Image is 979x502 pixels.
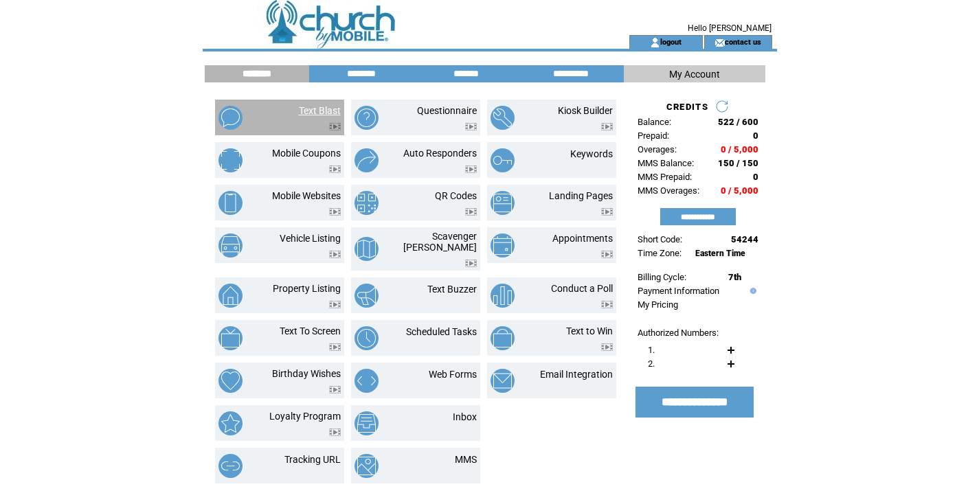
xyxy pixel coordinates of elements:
[453,411,477,422] a: Inbox
[601,343,613,351] img: video.png
[566,326,613,336] a: Text to Win
[648,358,655,369] span: 2.
[355,191,379,215] img: qr-codes.png
[284,454,341,465] a: Tracking URL
[638,172,692,182] span: MMS Prepaid:
[601,251,613,258] img: video.png
[218,106,243,130] img: text-blast.png
[601,123,613,130] img: video.png
[218,326,243,350] img: text-to-screen.png
[688,23,772,33] span: Hello [PERSON_NAME]
[355,454,379,478] img: mms.png
[435,190,477,201] a: QR Codes
[638,248,682,258] span: Time Zone:
[570,148,613,159] a: Keywords
[280,326,341,336] a: Text To Screen
[549,190,613,201] a: Landing Pages
[638,144,677,155] span: Overages:
[648,345,655,355] span: 1.
[465,166,477,173] img: video.png
[551,283,613,294] a: Conduct a Poll
[669,69,720,80] span: My Account
[329,208,341,216] img: video.png
[638,328,719,338] span: Authorized Numbers:
[753,172,758,182] span: 0
[218,191,243,215] img: mobile-websites.png
[417,105,477,116] a: Questionnaire
[638,272,686,282] span: Billing Cycle:
[355,284,379,308] img: text-buzzer.png
[728,272,741,282] span: 7th
[552,233,613,244] a: Appointments
[747,288,756,294] img: help.gif
[427,284,477,295] a: Text Buzzer
[638,185,699,196] span: MMS Overages:
[355,411,379,435] img: inbox.png
[355,148,379,172] img: auto-responders.png
[355,369,379,393] img: web-forms.png
[718,158,758,168] span: 150 / 150
[638,130,669,141] span: Prepaid:
[666,102,708,112] span: CREDITS
[731,234,758,244] span: 54244
[218,148,243,172] img: mobile-coupons.png
[695,249,745,258] span: Eastern Time
[650,37,660,48] img: account_icon.gif
[491,369,515,393] img: email-integration.png
[355,237,379,261] img: scavenger-hunt.png
[429,369,477,380] a: Web Forms
[638,286,719,296] a: Payment Information
[272,190,341,201] a: Mobile Websites
[299,105,341,116] a: Text Blast
[329,386,341,393] img: video.png
[491,148,515,172] img: keywords.png
[329,429,341,436] img: video.png
[273,283,341,294] a: Property Listing
[638,158,694,168] span: MMS Balance:
[753,130,758,141] span: 0
[491,284,515,308] img: conduct-a-poll.png
[721,144,758,155] span: 0 / 5,000
[558,105,613,116] a: Kiosk Builder
[403,231,477,253] a: Scavenger [PERSON_NAME]
[638,234,682,244] span: Short Code:
[725,37,761,46] a: contact us
[465,260,477,267] img: video.png
[329,343,341,351] img: video.png
[491,233,515,258] img: appointments.png
[465,208,477,216] img: video.png
[329,301,341,308] img: video.png
[280,233,341,244] a: Vehicle Listing
[272,148,341,159] a: Mobile Coupons
[601,208,613,216] img: video.png
[329,251,341,258] img: video.png
[638,299,678,310] a: My Pricing
[540,369,613,380] a: Email Integration
[406,326,477,337] a: Scheduled Tasks
[329,123,341,130] img: video.png
[455,454,477,465] a: MMS
[491,191,515,215] img: landing-pages.png
[721,185,758,196] span: 0 / 5,000
[329,166,341,173] img: video.png
[465,123,477,130] img: video.png
[355,326,379,350] img: scheduled-tasks.png
[601,301,613,308] img: video.png
[218,411,243,435] img: loyalty-program.png
[403,148,477,159] a: Auto Responders
[355,106,379,130] img: questionnaire.png
[718,117,758,127] span: 522 / 600
[491,326,515,350] img: text-to-win.png
[660,37,682,46] a: logout
[714,37,725,48] img: contact_us_icon.gif
[269,411,341,422] a: Loyalty Program
[218,369,243,393] img: birthday-wishes.png
[218,233,243,258] img: vehicle-listing.png
[218,284,243,308] img: property-listing.png
[218,454,243,478] img: tracking-url.png
[272,368,341,379] a: Birthday Wishes
[638,117,671,127] span: Balance:
[491,106,515,130] img: kiosk-builder.png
